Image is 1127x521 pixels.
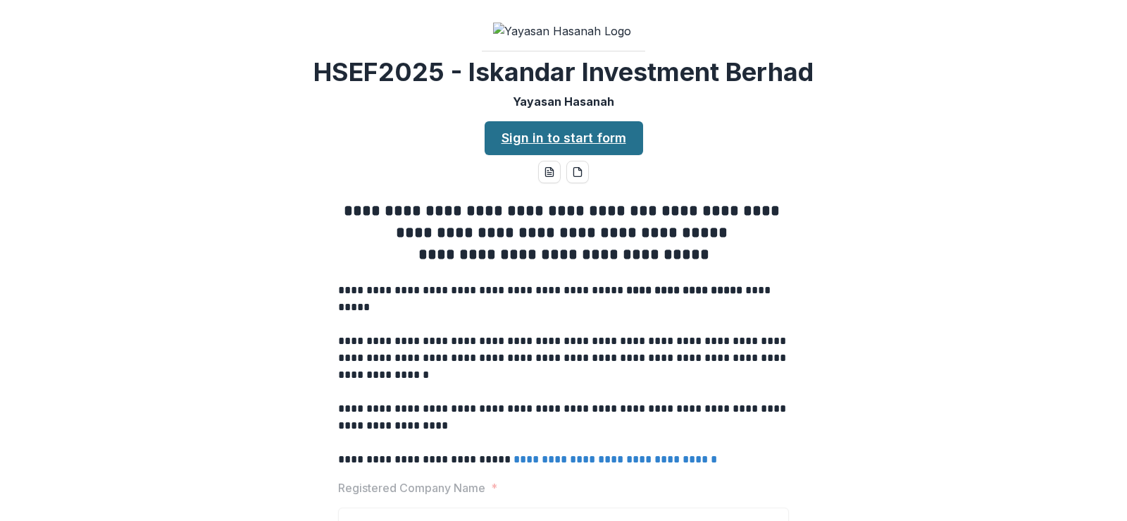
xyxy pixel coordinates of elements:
p: Registered Company Name [338,479,485,496]
button: word-download [538,161,561,183]
button: pdf-download [566,161,589,183]
img: Yayasan Hasanah Logo [493,23,634,39]
p: Yayasan Hasanah [513,93,614,110]
a: Sign in to start form [485,121,643,155]
h2: HSEF2025 - Iskandar Investment Berhad [313,57,814,87]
